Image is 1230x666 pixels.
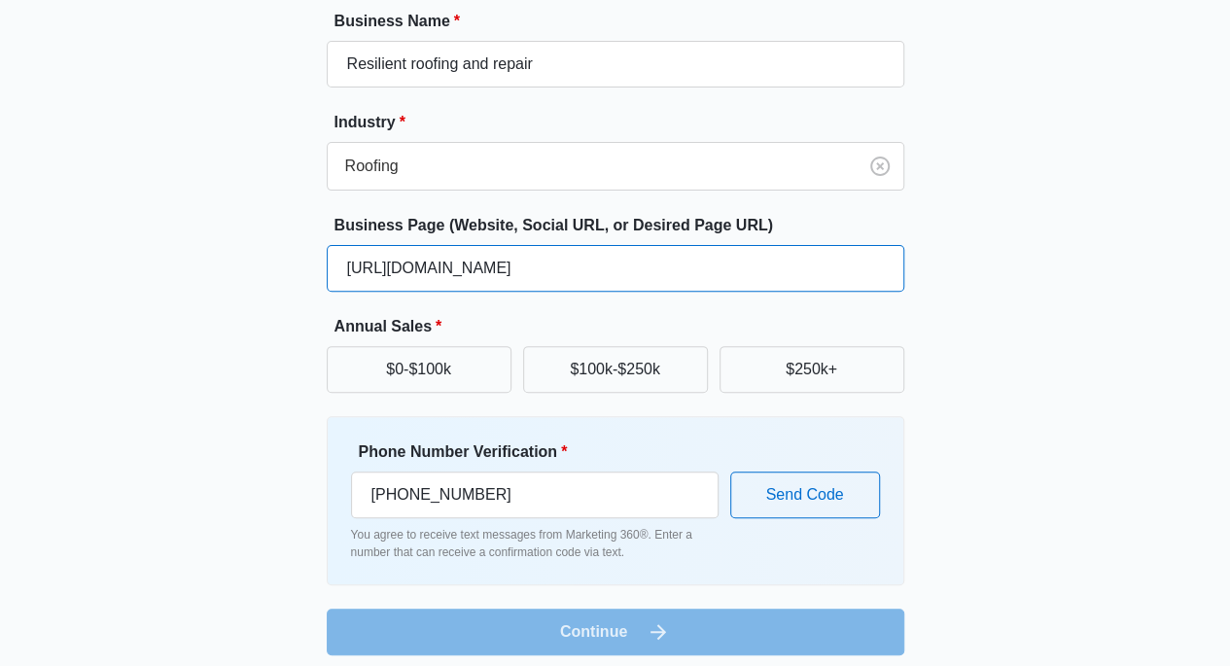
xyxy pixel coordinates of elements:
button: $0-$100k [327,346,511,393]
input: e.g. Jane's Plumbing [327,41,904,88]
button: Send Code [730,472,880,518]
button: $100k-$250k [523,346,708,393]
p: You agree to receive text messages from Marketing 360®. Enter a number that can receive a confirm... [351,526,719,561]
label: Business Name [334,10,912,33]
button: Clear [864,151,896,182]
label: Annual Sales [334,315,912,338]
input: Ex. +1-555-555-5555 [351,472,719,518]
button: $250k+ [720,346,904,393]
label: Business Page (Website, Social URL, or Desired Page URL) [334,214,912,237]
label: Industry [334,111,912,134]
label: Phone Number Verification [359,440,726,464]
input: e.g. janesplumbing.com [327,245,904,292]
